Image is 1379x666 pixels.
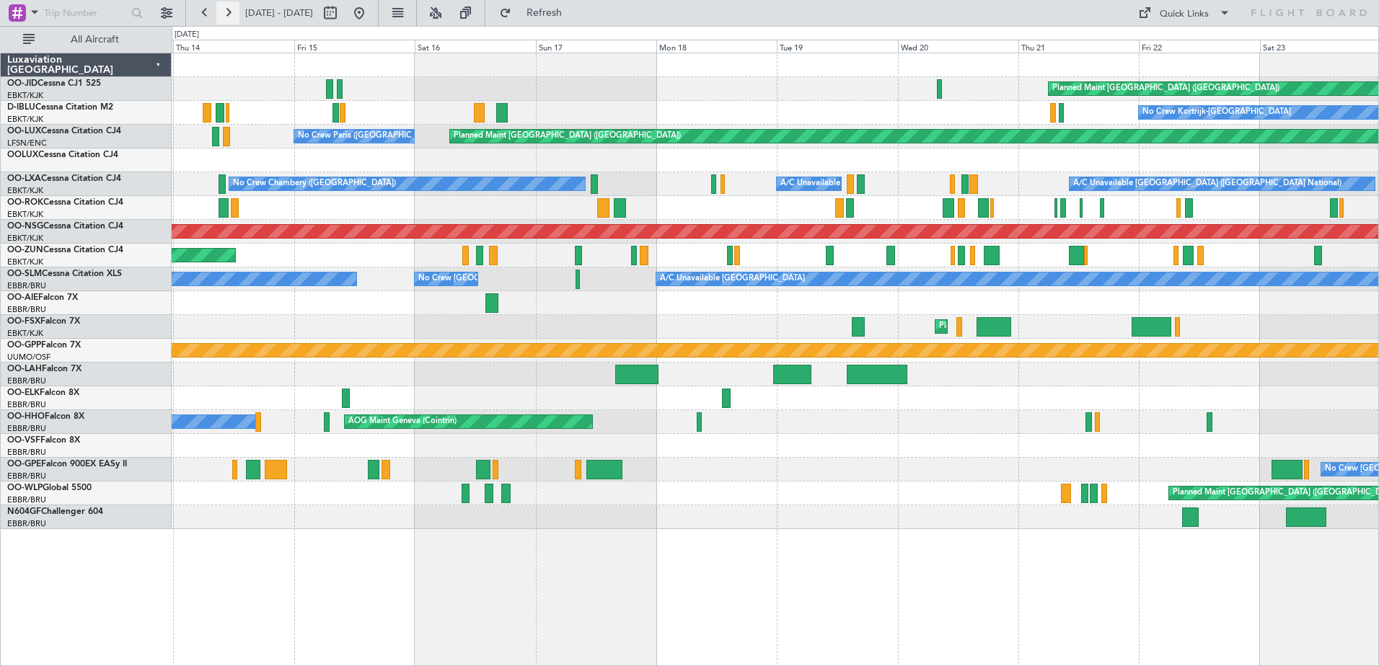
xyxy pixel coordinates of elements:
[939,316,1107,337] div: Planned Maint Kortrijk-[GEOGRAPHIC_DATA]
[7,507,103,516] a: N604GFChallenger 604
[7,198,123,207] a: OO-ROKCessna Citation CJ4
[7,341,81,350] a: OO-GPPFalcon 7X
[7,174,121,183] a: OO-LXACessna Citation CJ4
[7,436,80,445] a: OO-VSFFalcon 8X
[1018,40,1139,53] div: Thu 21
[7,174,41,183] span: OO-LXA
[44,2,127,24] input: Trip Number
[1160,7,1209,22] div: Quick Links
[7,317,40,326] span: OO-FSX
[7,103,35,112] span: D-IBLU
[7,365,42,373] span: OO-LAH
[7,293,78,302] a: OO-AIEFalcon 7X
[1073,173,1341,195] div: A/C Unavailable [GEOGRAPHIC_DATA] ([GEOGRAPHIC_DATA] National)
[16,28,157,51] button: All Aircraft
[294,40,415,53] div: Fri 15
[38,35,152,45] span: All Aircraft
[7,376,46,386] a: EBBR/BRU
[660,268,805,290] div: A/C Unavailable [GEOGRAPHIC_DATA]
[454,125,681,147] div: Planned Maint [GEOGRAPHIC_DATA] ([GEOGRAPHIC_DATA])
[7,388,40,397] span: OO-ELK
[7,412,45,421] span: OO-HHO
[7,412,84,421] a: OO-HHOFalcon 8X
[7,280,46,291] a: EBBR/BRU
[7,246,43,254] span: OO-ZUN
[7,293,38,302] span: OO-AIE
[7,270,122,278] a: OO-SLMCessna Citation XLS
[7,209,43,220] a: EBKT/KJK
[7,222,123,231] a: OO-NSGCessna Citation CJ4
[7,257,43,267] a: EBKT/KJK
[7,90,43,101] a: EBKT/KJK
[233,173,396,195] div: No Crew Chambery ([GEOGRAPHIC_DATA])
[898,40,1018,53] div: Wed 20
[7,114,43,125] a: EBKT/KJK
[777,40,897,53] div: Tue 19
[7,246,123,254] a: OO-ZUNCessna Citation CJ4
[7,507,41,516] span: N604GF
[7,518,46,529] a: EBBR/BRU
[493,1,579,25] button: Refresh
[1142,102,1291,123] div: No Crew Kortrijk-[GEOGRAPHIC_DATA]
[245,6,313,19] span: [DATE] - [DATE]
[418,268,660,290] div: No Crew [GEOGRAPHIC_DATA] ([GEOGRAPHIC_DATA] National)
[7,460,41,469] span: OO-GPE
[7,151,118,159] a: OOLUXCessna Citation CJ4
[7,79,101,88] a: OO-JIDCessna CJ1 525
[7,127,121,136] a: OO-LUXCessna Citation CJ4
[298,125,441,147] div: No Crew Paris ([GEOGRAPHIC_DATA])
[7,222,43,231] span: OO-NSG
[7,138,47,148] a: LFSN/ENC
[7,352,50,363] a: UUMO/OSF
[7,494,46,505] a: EBBR/BRU
[173,40,294,53] div: Thu 14
[7,233,43,244] a: EBKT/KJK
[7,471,46,481] a: EBBR/BRU
[7,151,38,159] span: OOLUX
[7,365,81,373] a: OO-LAHFalcon 7X
[7,304,46,315] a: EBBR/BRU
[7,423,46,434] a: EBBR/BRU
[7,103,113,112] a: D-IBLUCessna Citation M2
[7,399,46,410] a: EBBR/BRU
[348,411,457,432] div: AOG Maint Geneva (Cointrin)
[1139,40,1259,53] div: Fri 22
[7,341,41,350] span: OO-GPP
[780,173,1049,195] div: A/C Unavailable [GEOGRAPHIC_DATA] ([GEOGRAPHIC_DATA] National)
[1052,78,1279,99] div: Planned Maint [GEOGRAPHIC_DATA] ([GEOGRAPHIC_DATA])
[7,270,42,278] span: OO-SLM
[7,198,43,207] span: OO-ROK
[7,79,38,88] span: OO-JID
[1131,1,1238,25] button: Quick Links
[7,447,46,458] a: EBBR/BRU
[7,484,43,492] span: OO-WLP
[7,317,80,326] a: OO-FSXFalcon 7X
[536,40,656,53] div: Sun 17
[415,40,535,53] div: Sat 16
[7,185,43,196] a: EBKT/KJK
[7,460,127,469] a: OO-GPEFalcon 900EX EASy II
[7,484,92,492] a: OO-WLPGlobal 5500
[514,8,575,18] span: Refresh
[656,40,777,53] div: Mon 18
[7,436,40,445] span: OO-VSF
[7,328,43,339] a: EBKT/KJK
[7,127,41,136] span: OO-LUX
[175,29,199,41] div: [DATE]
[7,388,79,397] a: OO-ELKFalcon 8X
